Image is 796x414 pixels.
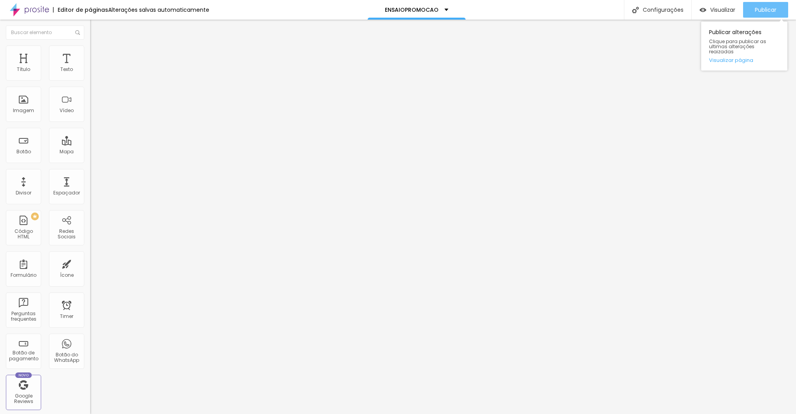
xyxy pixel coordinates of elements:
button: Publicar [743,2,788,18]
div: Timer [60,314,73,319]
img: Icone [632,7,639,13]
span: Clique para publicar as ultimas alterações reaizadas [709,39,780,54]
div: Código HTML [8,229,39,240]
div: Redes Sociais [51,229,82,240]
div: Publicar alterações [701,22,787,71]
div: Editor de páginas [53,7,108,13]
div: Botão do WhatsApp [51,352,82,363]
div: Google Reviews [8,393,39,405]
div: Formulário [11,272,36,278]
div: Espaçador [53,190,80,196]
img: view-1.svg [700,7,706,13]
a: Visualizar página [709,58,780,63]
div: Alterações salvas automaticamente [108,7,209,13]
div: Mapa [60,149,74,154]
input: Buscar elemento [6,25,84,40]
div: Divisor [16,190,31,196]
div: Perguntas frequentes [8,311,39,322]
div: Título [17,67,30,72]
div: Ícone [60,272,74,278]
span: Publicar [755,7,776,13]
div: Novo [15,372,32,378]
span: Visualizar [710,7,735,13]
p: ENSAIOPROMOCAO [385,7,439,13]
img: Icone [75,30,80,35]
div: Vídeo [60,108,74,113]
div: Botão de pagamento [8,350,39,361]
div: Texto [60,67,73,72]
button: Visualizar [692,2,743,18]
div: Imagem [13,108,34,113]
iframe: Editor [90,20,796,414]
div: Botão [16,149,31,154]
